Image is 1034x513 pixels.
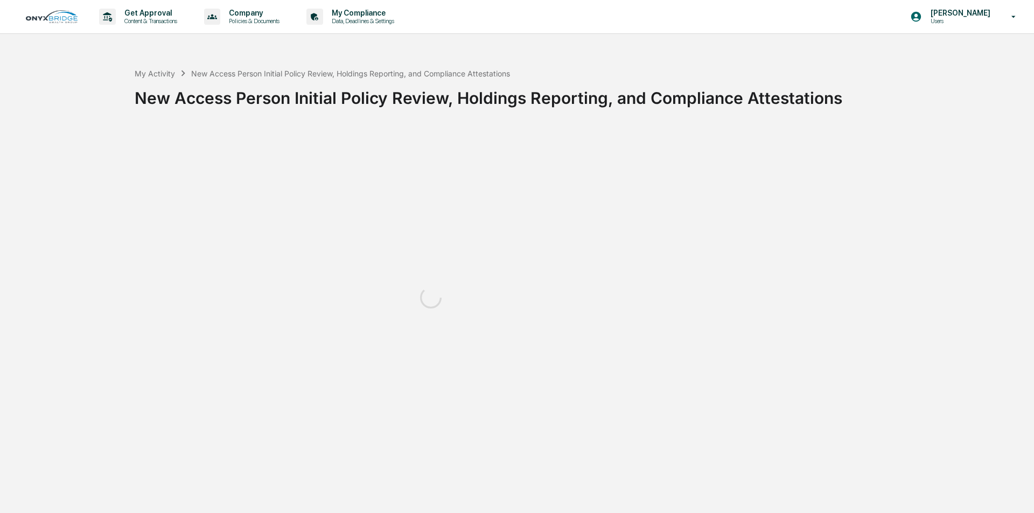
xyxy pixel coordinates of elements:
[135,80,1029,108] div: New Access Person Initial Policy Review, Holdings Reporting, and Compliance Attestations
[220,17,285,25] p: Policies & Documents
[26,10,78,23] img: logo
[116,9,183,17] p: Get Approval
[323,9,400,17] p: My Compliance
[116,17,183,25] p: Content & Transactions
[191,69,510,78] div: New Access Person Initial Policy Review, Holdings Reporting, and Compliance Attestations
[135,69,175,78] div: My Activity
[220,9,285,17] p: Company
[922,17,996,25] p: Users
[922,9,996,17] p: [PERSON_NAME]
[323,17,400,25] p: Data, Deadlines & Settings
